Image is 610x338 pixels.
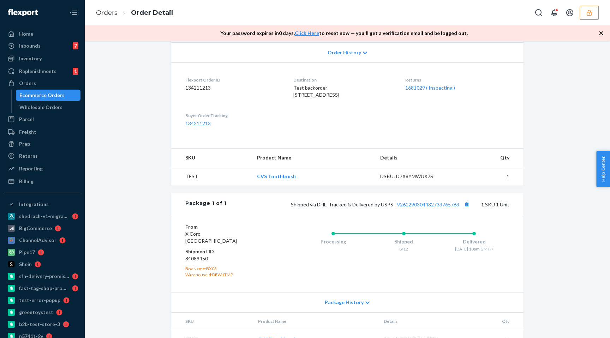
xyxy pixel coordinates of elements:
[4,283,80,294] a: fast-tag-shop-promise-1
[4,271,80,282] a: sfn-delivery-promise-test-us
[4,66,80,77] a: Replenishments1
[185,255,270,262] dd: 84089450
[171,313,252,330] th: SKU
[547,6,561,20] button: Open notifications
[19,178,34,185] div: Billing
[19,55,42,62] div: Inventory
[405,85,455,91] a: 1681029 ( Inspecting )
[73,42,78,49] div: 7
[185,113,282,119] dt: Buyer Order Tracking
[4,319,80,330] a: b2b-test-store-3
[375,149,452,167] th: Details
[185,77,282,83] dt: Flexport Order ID
[4,307,80,318] a: greentoystest
[4,176,80,187] a: Billing
[19,128,36,135] div: Freight
[73,68,78,75] div: 1
[19,321,60,328] div: b2b-test-store-3
[19,92,65,99] div: Ecommerce Orders
[4,247,80,258] a: Pipe17
[452,149,524,167] th: Qty
[66,6,80,20] button: Close Navigation
[19,297,60,304] div: test-error-popup
[563,6,577,20] button: Open account menu
[251,149,375,167] th: Product Name
[4,40,80,52] a: Inbounds7
[185,200,227,209] div: Package 1 of 1
[185,248,270,255] dt: Shipment ID
[185,120,211,126] a: 134211213
[452,167,524,186] td: 1
[19,140,30,147] div: Prep
[19,237,56,244] div: ChannelAdvisor
[397,201,459,207] a: 9261290304432733765763
[4,126,80,138] a: Freight
[4,28,80,40] a: Home
[328,49,361,56] span: Order History
[295,30,319,36] a: Click Here
[19,261,32,268] div: Shein
[596,151,610,187] button: Help Center
[4,78,80,89] a: Orders
[293,77,394,83] dt: Destination
[185,223,270,230] dt: From
[291,201,471,207] span: Shipped via DHL, Tracked & Delivered by USPS
[293,85,339,98] span: Test backorder [STREET_ADDRESS]
[171,149,251,167] th: SKU
[532,6,546,20] button: Open Search Box
[380,173,447,180] div: DSKU: D7X8YMWUX7S
[19,201,49,208] div: Integrations
[185,266,270,272] div: Box Name: BX03
[325,299,364,306] span: Package History
[4,163,80,174] a: Reporting
[257,173,296,179] a: CVS Toothbrush
[96,9,118,17] a: Orders
[4,53,80,64] a: Inventory
[369,238,439,245] div: Shipped
[8,9,38,16] img: Flexport logo
[227,200,509,209] div: 1 SKU 1 Unit
[19,273,69,280] div: sfn-delivery-promise-test-us
[185,272,270,278] div: WarehouseId: DFW1TMP
[4,295,80,306] a: test-error-popup
[19,225,52,232] div: BigCommerce
[16,102,81,113] a: Wholesale Orders
[4,259,80,270] a: Shein
[455,313,524,330] th: Qty
[19,152,38,159] div: Returns
[462,200,471,209] button: Copy tracking number
[4,114,80,125] a: Parcel
[4,211,80,222] a: shedrach-v1-migration-test
[439,246,509,252] div: [DATE] 10pm GMT-7
[16,90,81,101] a: Ecommerce Orders
[19,68,56,75] div: Replenishments
[19,165,43,172] div: Reporting
[4,138,80,150] a: Prep
[19,30,33,37] div: Home
[298,238,369,245] div: Processing
[19,80,36,87] div: Orders
[369,246,439,252] div: 8/12
[19,104,62,111] div: Wholesale Orders
[378,313,456,330] th: Details
[131,9,173,17] a: Order Detail
[4,199,80,210] button: Integrations
[4,223,80,234] a: BigCommerce
[19,309,53,316] div: greentoystest
[171,167,251,186] td: TEST
[19,285,69,292] div: fast-tag-shop-promise-1
[19,116,34,123] div: Parcel
[405,77,509,83] dt: Returns
[4,235,80,246] a: ChannelAdvisor
[19,249,35,256] div: Pipe17
[252,313,378,330] th: Product Name
[19,213,69,220] div: shedrach-v1-migration-test
[185,231,237,244] span: X Corp [GEOGRAPHIC_DATA]
[439,238,509,245] div: Delivered
[185,84,282,91] dd: 134211213
[220,30,468,37] p: Your password expires in 0 days . to reset now — you'll get a verification email and be logged out.
[90,2,179,23] ol: breadcrumbs
[4,150,80,162] a: Returns
[19,42,41,49] div: Inbounds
